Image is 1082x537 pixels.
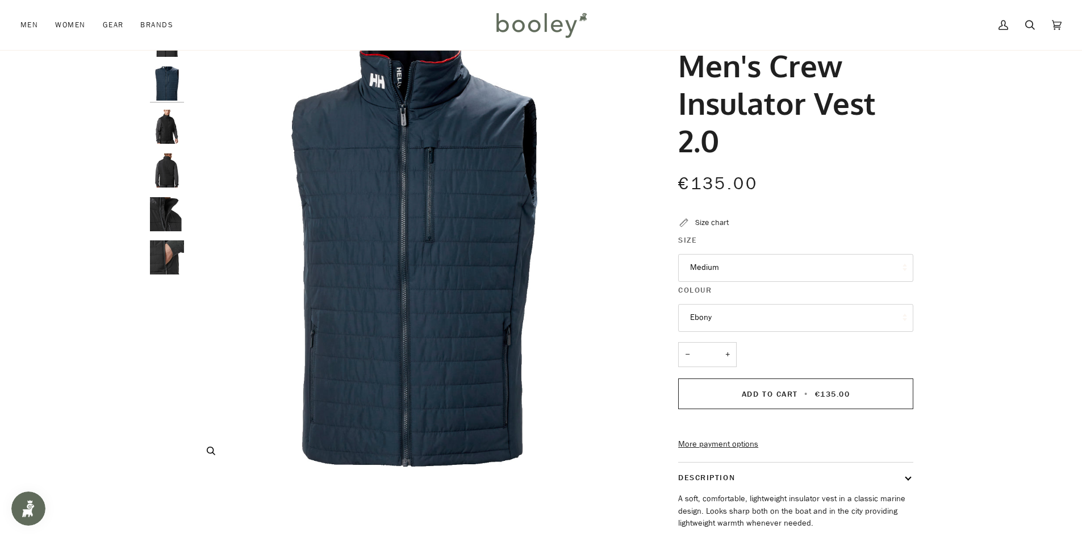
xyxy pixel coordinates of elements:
h1: Men's Crew Insulator Vest 2.0 [678,47,905,159]
span: Women [55,19,85,31]
button: + [718,342,737,368]
span: Men [20,19,38,31]
img: Helly Hansen Men's Crew Insulator Vest 2.0 Navy - Booley Galway [150,66,184,101]
span: Size [678,234,697,246]
span: Add to Cart [742,389,798,399]
img: Helly Hansen Men&#39;s Crew Insulator Vest 2.0 Navy - Booley Galway [190,23,639,472]
span: €135.00 [815,389,850,399]
button: − [678,342,696,368]
img: Helly Hansen Men's Crew Insulator Vest 2.0 Ebony - Booley Galway [150,110,184,144]
div: Size chart [695,217,729,228]
img: Booley [491,9,591,41]
iframe: Button to open loyalty program pop-up [11,492,45,526]
span: Colour [678,284,712,296]
img: Helly Hansen Men's Crew Insulator Vest 2.0 Ebony - Booley Galway [150,153,184,188]
div: Helly Hansen Men's Crew Insulator Vest 2.0 Navy - Booley Galway [190,23,639,472]
span: Brands [140,19,173,31]
span: • [801,389,812,399]
span: Gear [103,19,124,31]
img: Helly Hansen Men's Crew Insulator Vest 2.0 Ebony - Booley Galway [150,197,184,231]
button: Description [678,463,913,493]
input: Quantity [678,342,737,368]
img: Helly Hansen Men's Crew Insulator Vest 2.0 Ebony - Booley Galway [150,240,184,274]
button: Add to Cart • €135.00 [678,378,913,409]
p: A soft, comfortable, lightweight insulator vest in a classic marine design. Looks sharp both on t... [678,493,913,530]
span: €135.00 [678,172,758,195]
a: More payment options [678,438,913,451]
button: Medium [678,254,913,282]
button: Ebony [678,304,913,332]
